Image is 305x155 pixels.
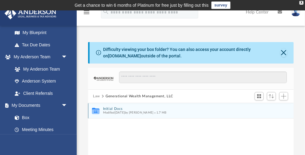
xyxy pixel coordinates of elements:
a: survey [211,2,230,9]
a: Anderson System [9,75,74,87]
div: Get a chance to win 6 months of Platinum for free just by filling out this [75,2,209,9]
button: Switch to Grid View [255,92,264,101]
i: search [102,8,109,15]
a: My Anderson Team [9,63,71,75]
a: My Blueprint [9,27,74,39]
a: Box [9,111,71,124]
img: User Pic [291,8,300,17]
span: arrow_drop_down [61,51,74,64]
span: Modified [DATE] by [PERSON_NAME] [103,111,154,114]
img: Anderson Advisors Platinum Portal [3,7,58,19]
div: Difficulty viewing your box folder? You can also access your account directly on outside of the p... [103,46,280,59]
button: Generational Wealth Management, LLC [106,94,173,99]
a: Meeting Minutes [9,124,74,136]
span: arrow_drop_down [61,99,74,112]
a: menu [83,12,90,16]
a: [DOMAIN_NAME] [108,53,141,58]
a: Tax Due Dates [9,39,77,51]
a: My Documentsarrow_drop_down [4,99,74,112]
i: menu [83,9,90,16]
span: 1.7 MB [154,111,167,114]
a: My Anderson Teamarrow_drop_down [4,51,74,63]
div: close [299,1,303,5]
a: Client Referrals [9,87,74,99]
button: Law [93,94,100,99]
button: Add [279,92,288,101]
input: Search files and folders [119,72,287,83]
button: Sort [267,92,276,100]
button: Initial Docs [103,107,271,111]
button: Close [280,48,287,57]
